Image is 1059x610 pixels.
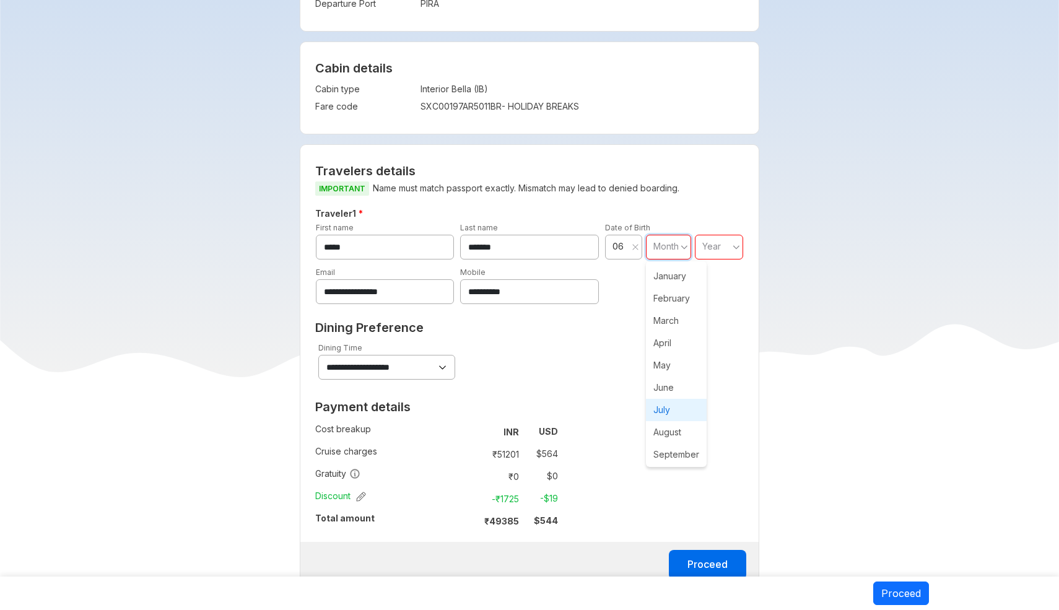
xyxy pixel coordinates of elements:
label: Last name [460,223,498,232]
h2: Payment details [315,399,558,414]
strong: USD [539,426,558,437]
span: June [646,377,707,399]
span: July [646,399,707,421]
div: SXC00197AR5011BR - HOLIDAY BREAKS [421,100,648,113]
td: : [466,510,472,532]
span: Discount [315,490,366,502]
button: Clear [632,241,639,253]
td: Fare code [315,98,414,115]
span: May [646,354,707,377]
td: : [466,487,472,510]
span: August [646,421,707,443]
strong: INR [503,427,519,437]
svg: close [632,243,639,251]
strong: ₹ 49385 [484,516,519,526]
td: ₹ 0 [472,468,524,485]
td: $ 564 [524,445,558,463]
td: : [466,443,472,465]
strong: Total amount [315,513,375,523]
svg: angle down [733,241,740,253]
span: April [646,332,707,354]
td: $ 0 [524,468,558,485]
span: Year [702,241,721,251]
td: ₹ 51201 [472,445,524,463]
button: Proceed [873,582,929,605]
label: Date of Birth [605,223,650,232]
strong: $ 544 [534,515,558,526]
svg: angle down [681,241,688,253]
label: Email [316,268,335,277]
h2: Dining Preference [315,320,744,335]
td: Cruise charges [315,443,466,465]
span: IMPORTANT [315,181,369,196]
span: February [646,287,707,310]
td: Cost breakup [315,420,466,443]
button: Proceed [669,550,746,580]
td: -$ 19 [524,490,558,507]
label: Dining Time [318,343,362,352]
p: Name must match passport exactly. Mismatch may lead to denied boarding. [315,181,744,196]
h4: Cabin details [315,61,744,76]
span: Month [653,241,679,251]
label: First name [316,223,354,232]
td: -₹ 1725 [472,490,524,507]
span: Gratuity [315,468,360,480]
td: : [414,81,421,98]
span: March [646,310,707,332]
span: January [646,265,707,287]
span: September [646,443,707,466]
span: 06 [612,240,629,253]
label: Mobile [460,268,486,277]
td: : [466,420,472,443]
h5: Traveler 1 [313,206,747,221]
h2: Travelers details [315,163,744,178]
td: : [466,465,472,487]
td: : [414,98,421,115]
td: Cabin type [315,81,414,98]
td: Interior Bella (IB) [421,81,648,98]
